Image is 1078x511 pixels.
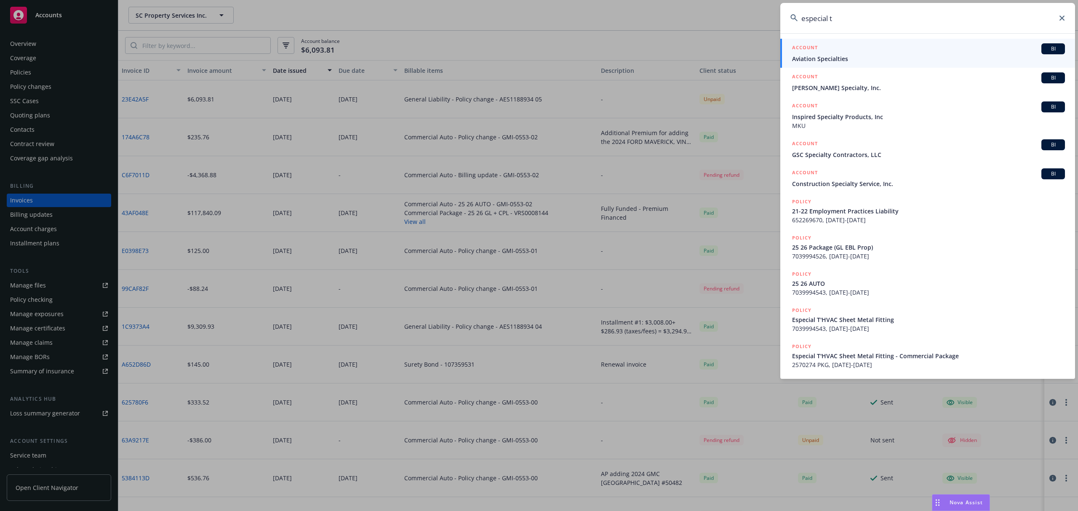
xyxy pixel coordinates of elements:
[792,351,1065,360] span: Especial T'HVAC Sheet Metal Fitting - Commercial Package
[780,193,1075,229] a: POLICY21-22 Employment Practices Liability652269670, [DATE]-[DATE]
[950,499,983,506] span: Nova Assist
[792,315,1065,324] span: Especial T'HVAC Sheet Metal Fitting
[780,164,1075,193] a: ACCOUNTBIConstruction Specialty Service, Inc.
[792,43,818,53] h5: ACCOUNT
[780,39,1075,68] a: ACCOUNTBIAviation Specialties
[780,97,1075,135] a: ACCOUNTBIInspired Specialty Products, IncMKU
[932,494,990,511] button: Nova Assist
[1045,45,1062,53] span: BI
[1045,103,1062,111] span: BI
[792,306,811,314] h5: POLICY
[780,135,1075,164] a: ACCOUNTBIGSC Specialty Contractors, LLC
[792,112,1065,121] span: Inspired Specialty Products, Inc
[792,324,1065,333] span: 7039994543, [DATE]-[DATE]
[1045,170,1062,178] span: BI
[792,279,1065,288] span: 25 26 AUTO
[792,121,1065,130] span: MKU
[780,229,1075,265] a: POLICY25 26 Package (GL EBL Prop)7039994526, [DATE]-[DATE]
[792,72,818,83] h5: ACCOUNT
[1045,141,1062,149] span: BI
[792,234,811,242] h5: POLICY
[792,179,1065,188] span: Construction Specialty Service, Inc.
[792,243,1065,252] span: 25 26 Package (GL EBL Prop)
[792,101,818,112] h5: ACCOUNT
[792,207,1065,216] span: 21-22 Employment Practices Liability
[792,168,818,178] h5: ACCOUNT
[792,288,1065,297] span: 7039994543, [DATE]-[DATE]
[792,216,1065,224] span: 652269670, [DATE]-[DATE]
[932,495,943,511] div: Drag to move
[1045,74,1062,82] span: BI
[780,68,1075,97] a: ACCOUNTBI[PERSON_NAME] Specialty, Inc.
[780,265,1075,301] a: POLICY25 26 AUTO7039994543, [DATE]-[DATE]
[792,360,1065,369] span: 2570274 PKG, [DATE]-[DATE]
[780,301,1075,338] a: POLICYEspecial T'HVAC Sheet Metal Fitting7039994543, [DATE]-[DATE]
[792,252,1065,261] span: 7039994526, [DATE]-[DATE]
[780,3,1075,33] input: Search...
[792,342,811,351] h5: POLICY
[792,150,1065,159] span: GSC Specialty Contractors, LLC
[780,338,1075,374] a: POLICYEspecial T'HVAC Sheet Metal Fitting - Commercial Package2570274 PKG, [DATE]-[DATE]
[792,270,811,278] h5: POLICY
[792,197,811,206] h5: POLICY
[792,54,1065,63] span: Aviation Specialties
[792,139,818,149] h5: ACCOUNT
[792,83,1065,92] span: [PERSON_NAME] Specialty, Inc.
